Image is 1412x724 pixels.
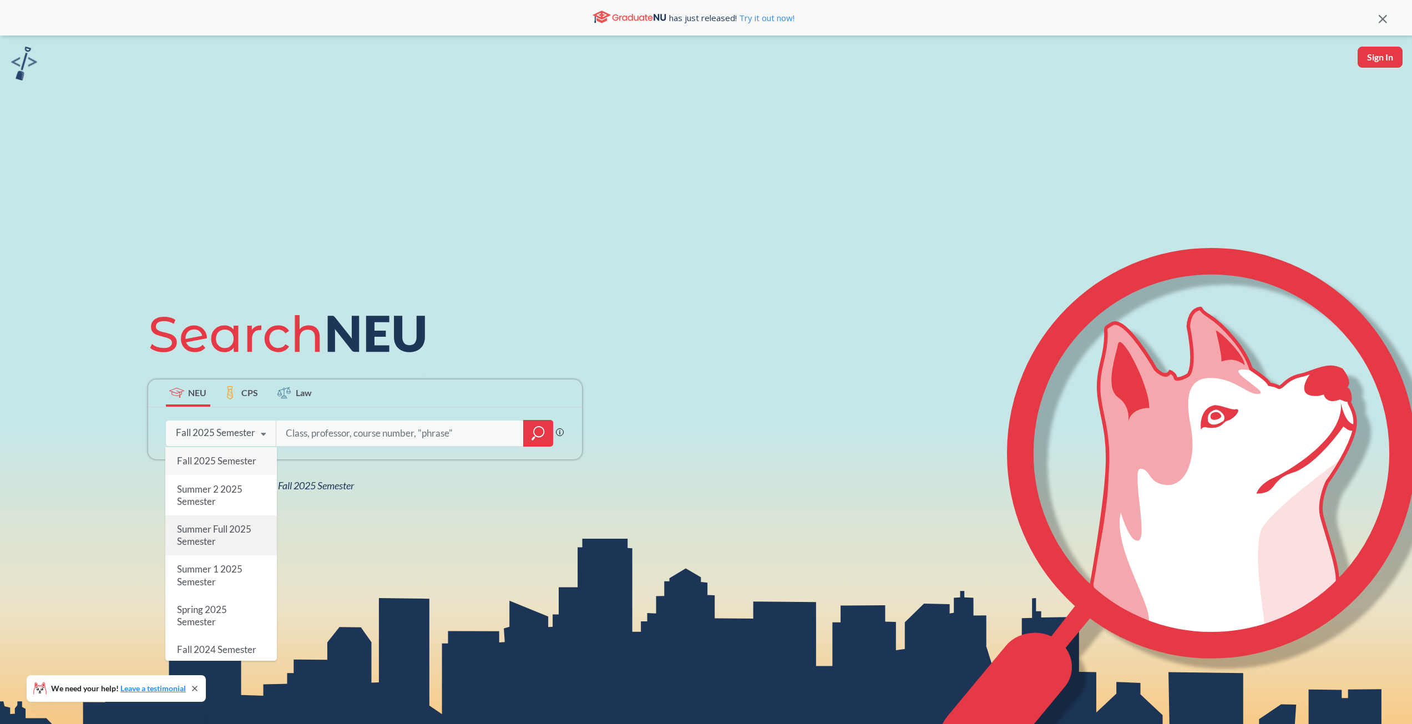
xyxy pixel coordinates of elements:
div: Fall 2025 Semester [176,427,255,439]
a: Try it out now! [737,12,794,23]
span: Fall 2025 Semester [176,455,256,467]
span: View all classes for [176,479,354,492]
span: Summer 1 2025 Semester [176,563,242,587]
span: NEU [188,386,206,399]
span: has just released! [669,12,794,24]
img: sandbox logo [11,47,37,80]
span: NEU Fall 2025 Semester [257,479,354,492]
span: Spring 2025 Semester [176,604,226,627]
div: magnifying glass [523,420,553,447]
span: Fall 2024 Semester [176,644,256,655]
span: We need your help! [51,685,186,692]
svg: magnifying glass [532,426,545,441]
input: Class, professor, course number, "phrase" [285,422,515,445]
button: Sign In [1358,47,1403,68]
span: Law [296,386,312,399]
a: Leave a testimonial [120,684,186,693]
span: CPS [241,386,258,399]
span: Summer Full 2025 Semester [176,523,251,547]
a: sandbox logo [11,47,37,84]
span: Summer 2 2025 Semester [176,483,242,507]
